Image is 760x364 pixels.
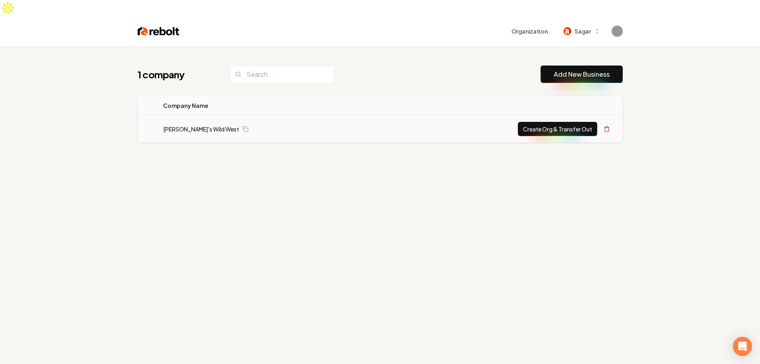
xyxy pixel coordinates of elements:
h1: 1 company [138,68,214,81]
span: Sagar [574,27,590,36]
a: Add New Business [554,70,610,79]
th: Company Name [157,96,375,115]
button: Add New Business [541,66,623,83]
div: Open Intercom Messenger [733,337,752,356]
img: Sagar Soni [612,26,623,37]
button: Create Org & Transfer Out [518,122,597,136]
img: Sagar [563,27,571,35]
button: Open user button [612,26,623,37]
img: Rebolt Logo [138,26,180,37]
input: Search... [230,66,334,83]
a: [PERSON_NAME]'s Wild West [163,125,239,133]
button: Organization [507,24,552,38]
